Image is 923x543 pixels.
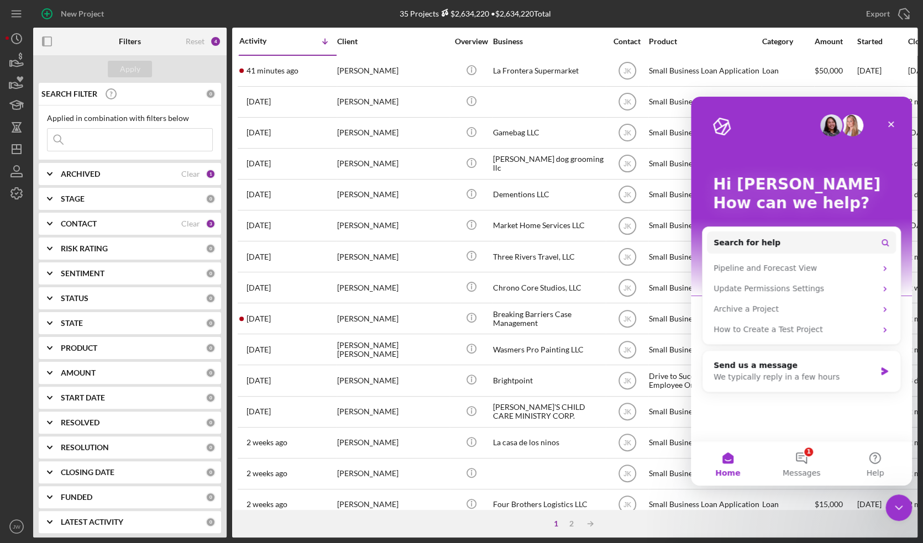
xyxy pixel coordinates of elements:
button: JW [6,515,28,537]
div: 0 [206,268,216,278]
div: [PERSON_NAME] [337,87,448,117]
time: 2025-09-26 15:18 [247,128,271,137]
div: Overview [450,37,492,46]
div: Small Business Loan Application [649,118,759,147]
div: Amount [815,37,856,46]
iframe: Intercom live chat [885,494,912,521]
div: La Frontera Supermarket [493,56,604,86]
b: RESOLVED [61,418,99,427]
b: PRODUCT [61,344,97,352]
time: 2025-09-23 15:57 [247,314,271,323]
div: [DATE] [857,56,907,86]
b: START DATE [61,393,105,402]
b: Filters [119,37,141,46]
div: [DATE] [857,490,907,519]
text: JK [623,377,631,385]
div: [PERSON_NAME] [337,56,448,86]
div: Chrono Core Studios, LLC [493,273,604,302]
div: Activity [239,36,288,45]
div: Gamebag LLC [493,118,604,147]
text: JK [623,191,631,199]
div: Small Business Loan Application [649,397,759,426]
div: Three Rivers Travel, LLC [493,242,604,271]
div: [PERSON_NAME] [337,211,448,240]
text: JK [623,346,631,354]
div: $2,634,220 [439,9,489,18]
div: Small Business Loan Application [649,428,759,457]
div: [DATE] [857,87,907,117]
div: Small Business Loan Application [649,490,759,519]
div: 2 [564,519,579,528]
div: Small Business Loan Application [649,149,759,178]
text: JK [623,160,631,168]
time: 2025-09-18 17:26 [247,438,287,447]
div: Loan [762,490,814,519]
span: $50,000 [815,66,843,75]
div: Wasmers Pro Painting LLC [493,335,604,364]
div: 0 [206,492,216,502]
div: 0 [206,368,216,378]
div: [PERSON_NAME] [337,118,448,147]
div: 0 [206,293,216,303]
time: 2025-09-25 18:29 [247,190,271,199]
text: JK [623,129,631,137]
text: JK [623,222,631,230]
div: Breaking Barriers Case Management [493,304,604,333]
div: La casa de los ninos [493,428,604,457]
div: [PERSON_NAME]'S CHILD CARE MINISTRY CORP. [493,397,604,426]
div: [PERSON_NAME] [337,397,448,426]
div: Export [866,3,890,25]
div: 4 [210,36,221,47]
div: [PERSON_NAME] [337,459,448,488]
div: 0 [206,318,216,328]
div: 0 [206,343,216,353]
text: JK [623,408,631,416]
div: Category [762,37,814,46]
div: Loan [762,87,814,117]
b: SENTIMENT [61,269,104,278]
div: Market Home Services LLC [493,211,604,240]
div: 0 [206,244,216,254]
time: 2025-09-24 21:26 [247,221,271,230]
div: Loan [762,56,814,86]
div: 0 [206,442,216,452]
div: [PERSON_NAME] dog grooming llc [493,149,604,178]
div: Small Business Loan Application [649,304,759,333]
b: CLOSING DATE [61,468,114,477]
div: Apply [120,61,140,77]
div: [PERSON_NAME] [337,180,448,209]
div: [PERSON_NAME] [337,490,448,519]
time: 2025-09-23 23:05 [247,283,271,292]
time: 2025-09-24 18:11 [247,252,271,261]
div: [PERSON_NAME] [337,366,448,395]
iframe: Intercom live chat [691,97,912,486]
div: Drive to Success (Brightpoint Employee Only) [649,366,759,395]
time: 2025-09-25 21:52 [247,159,271,168]
time: 2025-09-22 13:55 [247,376,271,385]
div: Client [337,37,448,46]
div: Small Business Loan Application [649,56,759,86]
b: AMOUNT [61,368,96,377]
div: Brightpoint [493,366,604,395]
div: 0 [206,418,216,428]
div: Small Business Loan Application [649,87,759,117]
div: 0 [206,89,216,99]
div: Started [857,37,907,46]
button: New Project [33,3,115,25]
div: 0 [206,194,216,204]
b: STATE [61,319,83,328]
